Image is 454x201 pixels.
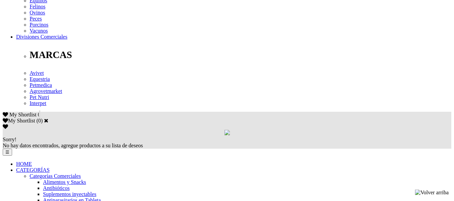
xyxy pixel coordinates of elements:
[9,112,36,117] span: My Shortlist
[30,4,45,9] a: Felinos
[3,137,451,149] div: No hay datos encontrados, agregue productos a su lista de deseos
[415,190,449,196] img: Volver arriba
[30,94,49,100] a: Pet Nutri
[3,137,16,142] span: Sorry!
[30,10,45,15] a: Ovinos
[30,49,451,60] p: MARCAS
[224,130,230,135] img: loading.gif
[3,149,12,156] button: ☰
[16,34,67,40] a: Divisiones Comerciales
[38,112,40,117] span: 0
[30,88,62,94] a: Agrovetmarket
[30,28,48,34] a: Vacunos
[30,22,48,28] a: Porcinos
[3,118,35,123] label: My Shortlist
[30,82,52,88] a: Petmedica
[3,128,116,198] iframe: Brevo live chat
[30,100,46,106] a: Interpet
[36,118,43,123] span: ( )
[30,16,42,21] a: Peces
[38,118,41,123] label: 0
[44,118,48,123] a: Cerrar
[30,76,50,82] a: Equestria
[30,70,44,76] a: Avivet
